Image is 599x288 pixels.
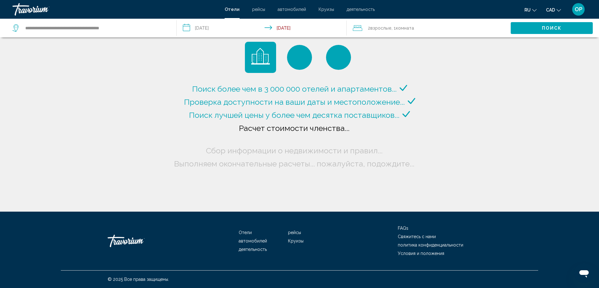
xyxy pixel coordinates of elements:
a: Круизы [288,238,304,243]
button: Change currency [546,5,561,14]
span: 2 [368,24,392,32]
span: Поиск лучшей цены у более чем десятка поставщиков... [189,110,399,120]
a: рейсы [288,230,301,235]
a: Travorium [12,3,218,16]
a: Свяжитесь с нами [398,234,436,239]
span: Проверка доступности на ваши даты и местоположение... [184,97,405,107]
button: Check-in date: Nov 1, 2025 Check-out date: Nov 8, 2025 [177,19,347,37]
span: OP [575,6,582,12]
span: , 1 [392,24,414,32]
span: CAD [546,7,555,12]
button: Travelers: 2 adults, 0 children [347,19,511,37]
iframe: Кнопка запуска окна обмена сообщениями [574,263,594,283]
span: ru [524,7,531,12]
a: деятельность [239,247,267,252]
span: Сбор информации о недвижимости и правил... [206,146,382,155]
a: Условия и положения [398,251,444,256]
a: автомобилей [278,7,306,12]
a: рейсы [252,7,265,12]
span: Поиск более чем в 3 000 000 отелей и апартаментов... [192,84,397,94]
a: Отели [225,7,240,12]
a: политика конфиденциальности [398,242,463,247]
a: Travorium [108,232,170,250]
a: деятельность [347,7,375,12]
span: Выполняем окончательные расчеты... пожалуйста, подождите... [174,159,414,168]
a: автомобилей [239,238,267,243]
a: Круизы [319,7,334,12]
a: Отели [239,230,252,235]
a: FAQs [398,226,408,231]
span: Расчет стоимости членства... [239,123,349,133]
span: Комната [396,26,414,31]
span: © 2025 Все права защищены. [108,277,169,282]
button: Поиск [511,22,593,34]
span: Поиск [542,26,562,31]
button: Change language [524,5,537,14]
span: Взрослые [370,26,392,31]
button: User Menu [570,3,587,16]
